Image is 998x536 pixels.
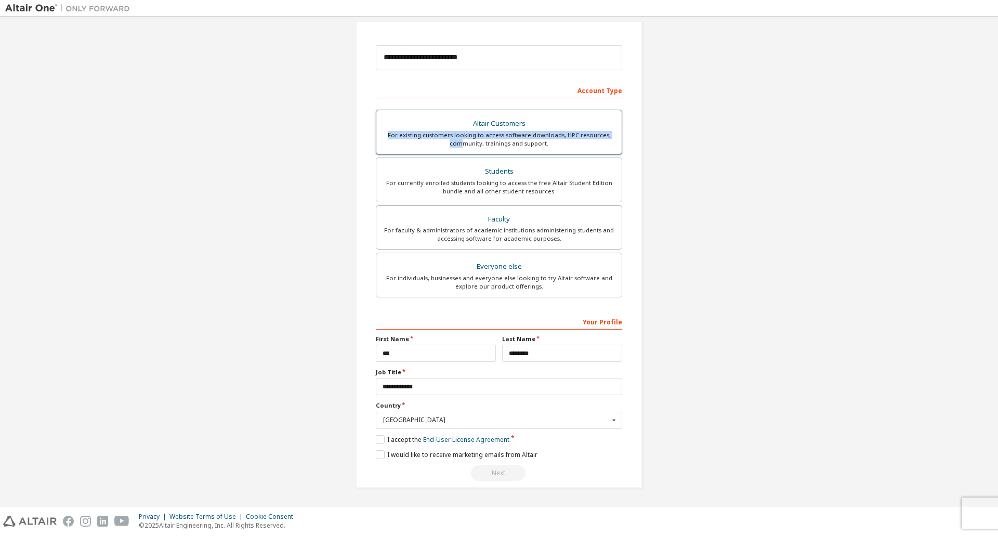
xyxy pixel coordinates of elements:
a: End-User License Agreement [423,435,509,444]
div: [GEOGRAPHIC_DATA] [383,417,609,423]
div: For individuals, businesses and everyone else looking to try Altair software and explore our prod... [383,274,615,291]
div: Website Terms of Use [169,513,246,521]
div: Your Profile [376,313,622,330]
img: Altair One [5,3,135,14]
img: facebook.svg [63,516,74,527]
div: Students [383,164,615,179]
img: altair_logo.svg [3,516,57,527]
p: © 2025 Altair Engineering, Inc. All Rights Reserved. [139,521,299,530]
div: For currently enrolled students looking to access the free Altair Student Edition bundle and all ... [383,179,615,195]
img: youtube.svg [114,516,129,527]
div: Faculty [383,212,615,227]
div: Privacy [139,513,169,521]
label: Job Title [376,368,622,376]
div: Select your account type to continue [376,465,622,481]
label: I accept the [376,435,509,444]
img: linkedin.svg [97,516,108,527]
label: Country [376,401,622,410]
div: Account Type [376,82,622,98]
div: Cookie Consent [246,513,299,521]
div: Altair Customers [383,116,615,131]
label: I would like to receive marketing emails from Altair [376,450,537,459]
img: instagram.svg [80,516,91,527]
div: For faculty & administrators of academic institutions administering students and accessing softwa... [383,226,615,243]
label: First Name [376,335,496,343]
div: Everyone else [383,259,615,274]
div: For existing customers looking to access software downloads, HPC resources, community, trainings ... [383,131,615,148]
label: Last Name [502,335,622,343]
